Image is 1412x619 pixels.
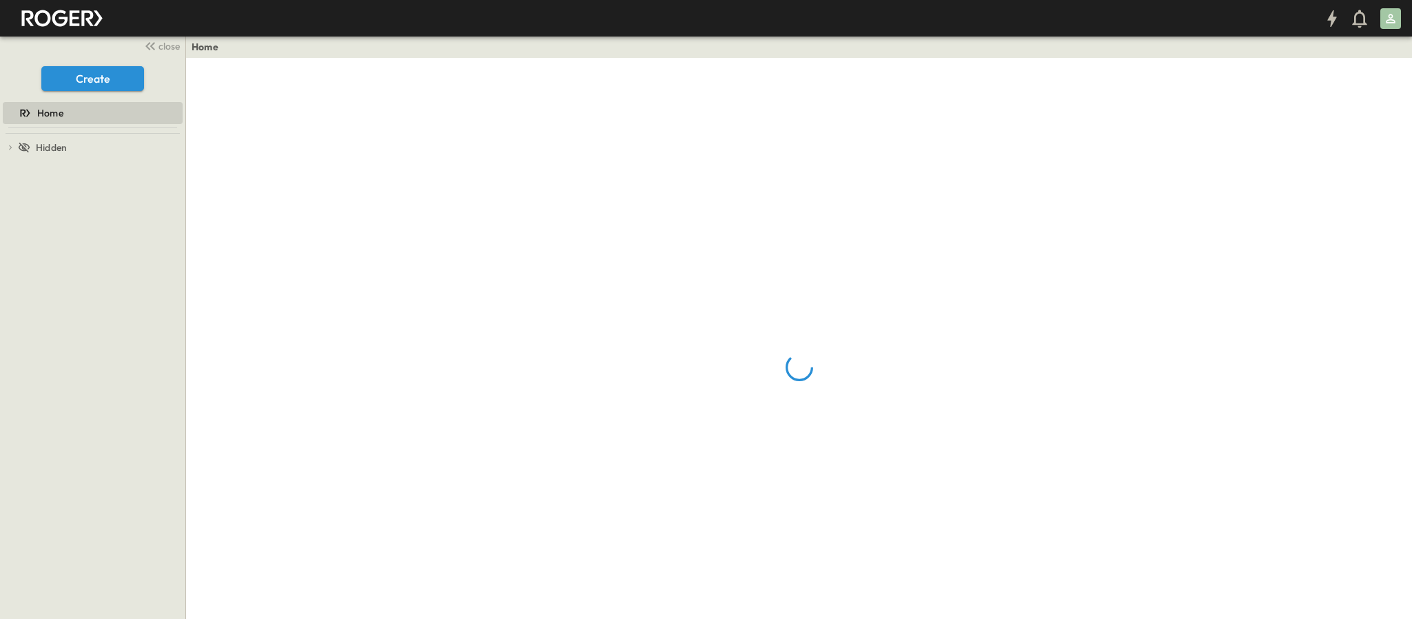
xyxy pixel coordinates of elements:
[3,103,180,123] a: Home
[192,40,218,54] a: Home
[41,66,144,91] button: Create
[192,40,227,54] nav: breadcrumbs
[37,106,63,120] span: Home
[158,39,180,53] span: close
[139,36,183,55] button: close
[36,141,67,154] span: Hidden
